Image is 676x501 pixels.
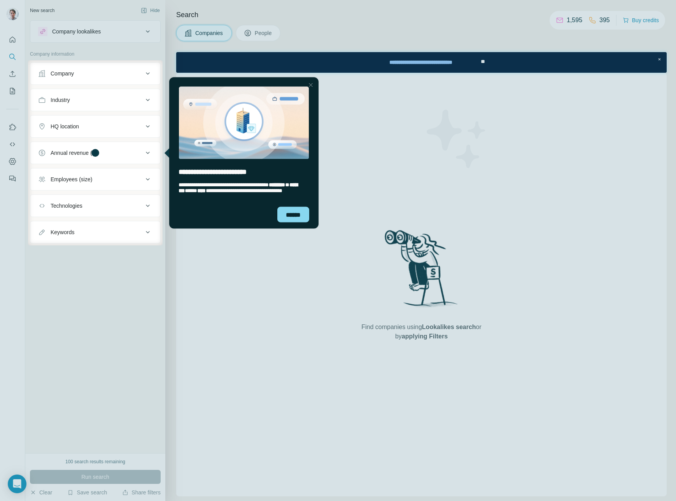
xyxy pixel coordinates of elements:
button: Industry [30,91,160,109]
button: Company [30,64,160,83]
iframe: Tooltip [163,76,320,230]
div: Company [51,70,74,77]
div: Close Step [479,3,487,11]
button: HQ location [30,117,160,136]
div: Employees (size) [51,175,92,183]
div: Industry [51,96,70,104]
div: HQ location [51,123,79,130]
button: Employees (size) [30,170,160,189]
button: Annual revenue ($) [30,144,160,162]
div: Technologies [51,202,82,210]
div: Watch our October Product update [191,2,298,19]
div: Annual revenue ($) [51,149,97,157]
button: Technologies [30,196,160,215]
button: Keywords [30,223,160,242]
div: Keywords [51,228,74,236]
